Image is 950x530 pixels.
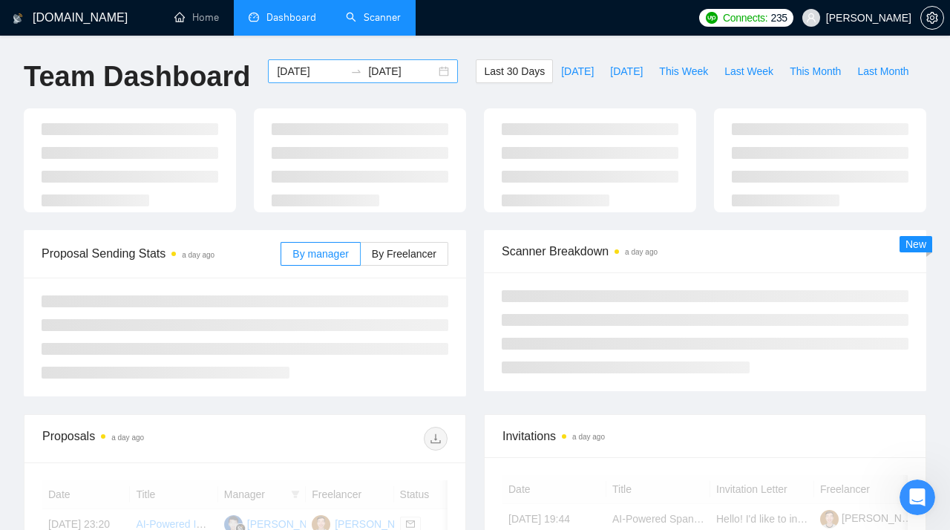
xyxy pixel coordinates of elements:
span: This Week [659,63,708,79]
span: Proposal Sending Stats [42,244,281,263]
button: Last Month [849,59,917,83]
span: New [905,238,926,250]
span: By Freelancer [372,248,436,260]
div: Мы будем снова на связи завтра [30,313,248,329]
span: Главная [25,431,74,441]
span: Last Month [857,63,908,79]
button: [DATE] [602,59,651,83]
span: Invitations [502,427,908,445]
span: to [350,65,362,77]
time: a day ago [625,248,658,256]
button: setting [920,6,944,30]
span: By manager [292,248,348,260]
span: Поиск по статьям [30,363,135,379]
span: Dashboard [266,11,316,24]
img: Nazar avatar [35,236,53,254]
div: [DOMAIN_NAME] [62,249,149,265]
img: Iryna avatar [41,248,59,266]
button: Поиск по статьям [22,356,275,385]
span: Оцініть бесіду [62,235,140,247]
img: logo [13,7,23,30]
span: This Month [790,63,841,79]
a: homeHome [174,11,219,24]
img: Profile image for Oleksandr [187,24,217,53]
span: Чат [139,431,158,441]
img: Profile image for Iryna [159,24,189,53]
div: Proposals [42,427,245,451]
div: Закрыть [255,24,282,50]
div: Недавние сообщенияNazar avatarOleksandr avatarIryna avatarОцініть бесіду[DOMAIN_NAME]•20 ч назад [15,200,282,278]
img: upwork-logo.png [706,12,718,24]
span: [DATE] [561,63,594,79]
span: 235 [770,10,787,26]
span: Last Week [724,63,773,79]
input: End date [368,63,436,79]
img: Profile image for Nazar [215,24,245,53]
button: Помощь [198,393,297,453]
img: Oleksandr avatar [28,248,46,266]
img: logo [30,27,53,50]
button: Last 30 Days [476,59,553,83]
span: Connects: [723,10,767,26]
button: This Week [651,59,716,83]
span: [DATE] [610,63,643,79]
time: a day ago [572,433,605,441]
span: swap-right [350,65,362,77]
button: This Month [782,59,849,83]
div: Отправить сообщениеМы будем снова на связи завтра [15,285,282,341]
p: Чем мы можем помочь? [30,131,267,181]
div: Недавние сообщения [30,212,266,228]
div: • 20 ч назад [152,249,217,265]
span: Last 30 Days [484,63,545,79]
input: Start date [277,63,344,79]
time: a day ago [111,434,144,442]
time: a day ago [182,251,214,259]
a: searchScanner [346,11,401,24]
button: [DATE] [553,59,602,83]
span: Scanner Breakdown [502,242,908,261]
h1: Team Dashboard [24,59,250,94]
button: Last Week [716,59,782,83]
iframe: Intercom live chat [900,480,935,515]
a: setting [920,12,944,24]
span: Помощь [225,431,269,441]
span: dashboard [249,12,259,22]
div: Отправить сообщение [30,298,248,313]
div: Nazar avatarOleksandr avatarIryna avatarОцініть бесіду[DOMAIN_NAME]•20 ч назад [16,222,281,277]
span: user [806,13,816,23]
button: Чат [99,393,197,453]
p: Здравствуйте! 👋 [30,105,267,131]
